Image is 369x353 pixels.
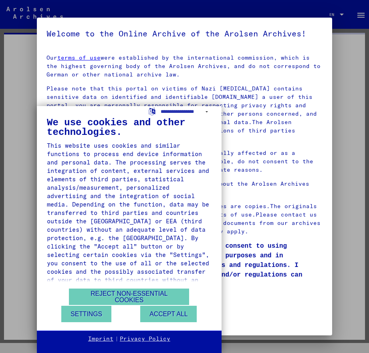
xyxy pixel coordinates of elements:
[69,289,189,305] button: Reject non-essential cookies
[120,335,170,343] a: Privacy Policy
[140,306,197,322] button: Accept all
[61,306,111,322] button: Settings
[47,118,212,137] div: We use cookies and other technologies.
[47,141,212,293] div: This website uses cookies and similar functions to process end device information and personal da...
[88,335,113,343] a: Imprint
